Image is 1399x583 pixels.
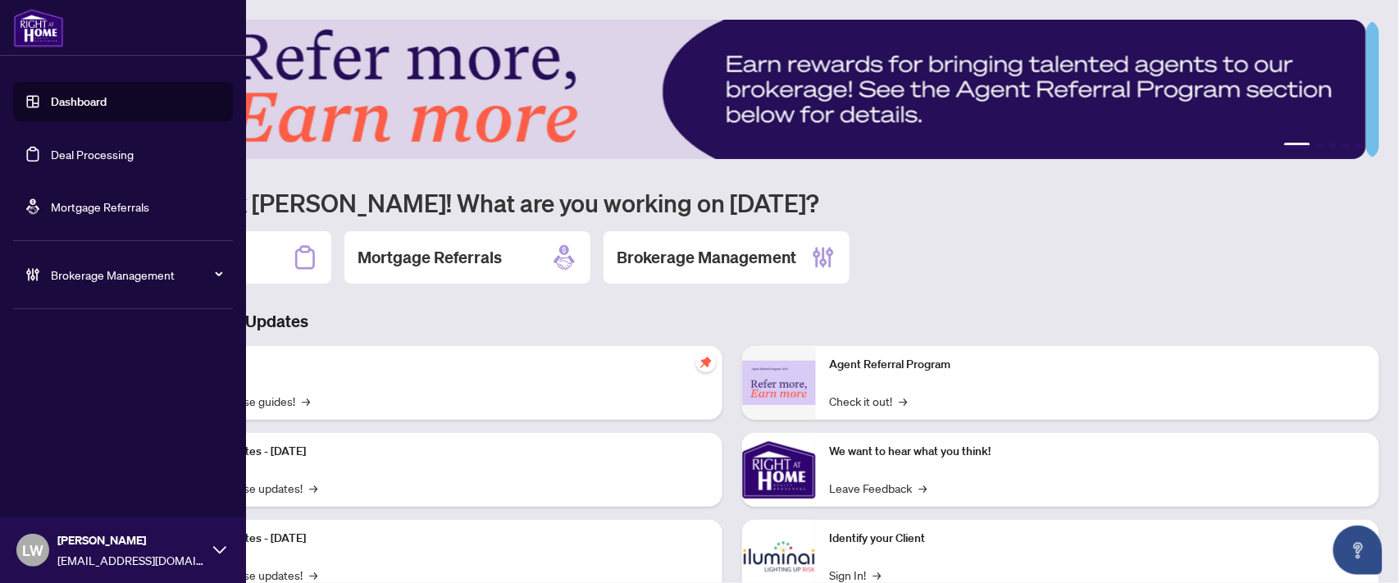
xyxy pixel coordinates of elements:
a: Leave Feedback→ [829,479,927,497]
p: We want to hear what you think! [829,443,1366,461]
span: [EMAIL_ADDRESS][DOMAIN_NAME] [57,551,205,569]
span: → [899,392,907,410]
p: Platform Updates - [DATE] [172,530,709,548]
button: Open asap [1333,526,1383,575]
span: [PERSON_NAME] [57,531,205,549]
img: Agent Referral Program [742,361,816,406]
p: Agent Referral Program [829,356,1366,374]
button: 1 [1284,143,1310,149]
button: 4 [1343,143,1350,149]
p: Identify your Client [829,530,1366,548]
h3: Brokerage & Industry Updates [85,310,1379,333]
span: Brokerage Management [51,266,221,284]
span: → [309,479,317,497]
a: Check it out!→ [829,392,907,410]
img: logo [13,8,64,48]
img: Slide 0 [85,20,1366,159]
span: → [918,479,927,497]
h2: Brokerage Management [617,246,796,269]
h1: Welcome back [PERSON_NAME]! What are you working on [DATE]? [85,187,1379,218]
button: 3 [1330,143,1337,149]
button: 2 [1317,143,1324,149]
span: → [302,392,310,410]
img: We want to hear what you think! [742,433,816,507]
a: Dashboard [51,94,107,109]
button: 5 [1356,143,1363,149]
a: Mortgage Referrals [51,199,149,214]
p: Platform Updates - [DATE] [172,443,709,461]
p: Self-Help [172,356,709,374]
a: Deal Processing [51,147,134,162]
span: LW [22,539,43,562]
span: pushpin [696,353,716,372]
h2: Mortgage Referrals [358,246,502,269]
